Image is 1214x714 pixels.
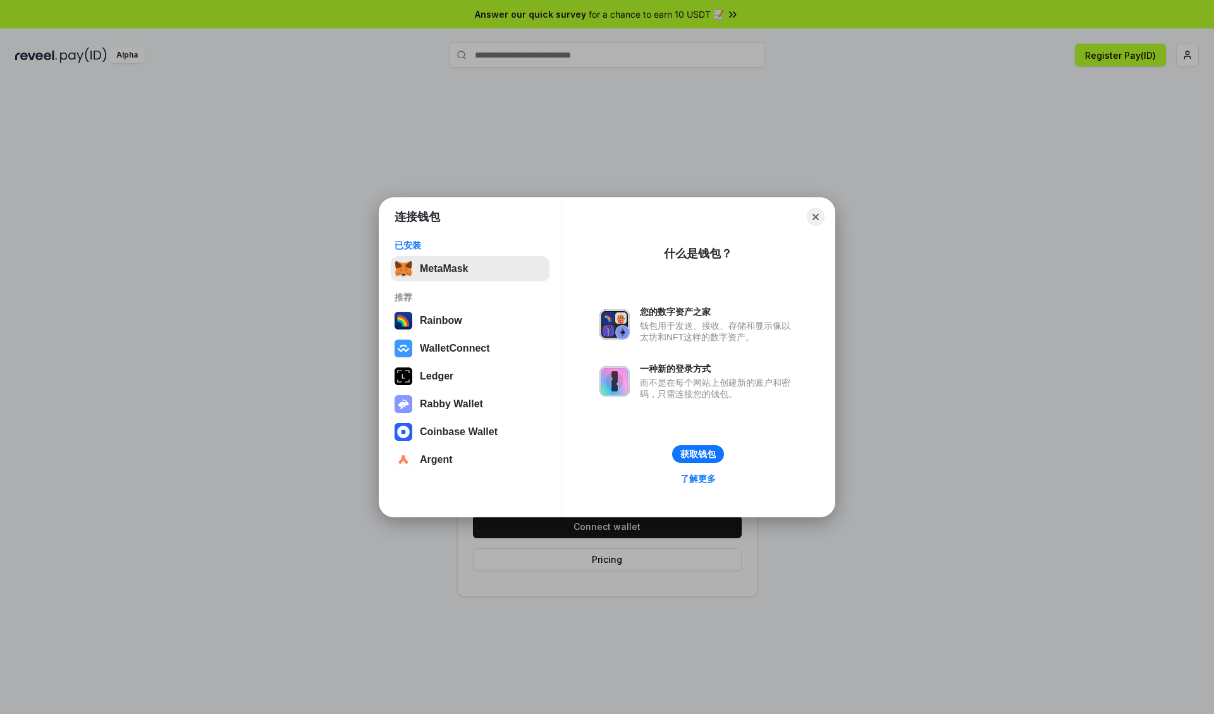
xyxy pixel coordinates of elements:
[640,377,797,400] div: 而不是在每个网站上创建新的账户和密码，只需连接您的钱包。
[395,260,412,278] img: svg+xml,%3Csvg%20fill%3D%22none%22%20height%3D%2233%22%20viewBox%3D%220%200%2035%2033%22%20width%...
[395,395,412,413] img: svg+xml,%3Csvg%20xmlns%3D%22http%3A%2F%2Fwww.w3.org%2F2000%2Fsvg%22%20fill%3D%22none%22%20viewBox...
[395,292,546,303] div: 推荐
[599,309,630,340] img: svg+xml,%3Csvg%20xmlns%3D%22http%3A%2F%2Fwww.w3.org%2F2000%2Fsvg%22%20fill%3D%22none%22%20viewBox...
[391,447,549,472] button: Argent
[391,308,549,333] button: Rainbow
[664,246,732,261] div: 什么是钱包？
[420,263,468,274] div: MetaMask
[680,473,716,484] div: 了解更多
[395,451,412,469] img: svg+xml,%3Csvg%20width%3D%2228%22%20height%3D%2228%22%20viewBox%3D%220%200%2028%2028%22%20fill%3D...
[395,423,412,441] img: svg+xml,%3Csvg%20width%3D%2228%22%20height%3D%2228%22%20viewBox%3D%220%200%2028%2028%22%20fill%3D...
[420,398,483,410] div: Rabby Wallet
[640,306,797,317] div: 您的数字资产之家
[420,315,462,326] div: Rainbow
[640,320,797,343] div: 钱包用于发送、接收、存储和显示像以太坊和NFT这样的数字资产。
[391,364,549,389] button: Ledger
[395,312,412,329] img: svg+xml,%3Csvg%20width%3D%22120%22%20height%3D%22120%22%20viewBox%3D%220%200%20120%20120%22%20fil...
[391,256,549,281] button: MetaMask
[395,240,546,251] div: 已安装
[420,343,490,354] div: WalletConnect
[599,366,630,397] img: svg+xml,%3Csvg%20xmlns%3D%22http%3A%2F%2Fwww.w3.org%2F2000%2Fsvg%22%20fill%3D%22none%22%20viewBox...
[391,419,549,445] button: Coinbase Wallet
[640,363,797,374] div: 一种新的登录方式
[420,426,498,438] div: Coinbase Wallet
[395,340,412,357] img: svg+xml,%3Csvg%20width%3D%2228%22%20height%3D%2228%22%20viewBox%3D%220%200%2028%2028%22%20fill%3D...
[391,336,549,361] button: WalletConnect
[420,454,453,465] div: Argent
[395,209,440,225] h1: 连接钱包
[672,445,724,463] button: 获取钱包
[680,448,716,460] div: 获取钱包
[391,391,549,417] button: Rabby Wallet
[395,367,412,385] img: svg+xml,%3Csvg%20xmlns%3D%22http%3A%2F%2Fwww.w3.org%2F2000%2Fsvg%22%20width%3D%2228%22%20height%3...
[420,371,453,382] div: Ledger
[673,471,723,487] a: 了解更多
[807,208,825,226] button: Close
